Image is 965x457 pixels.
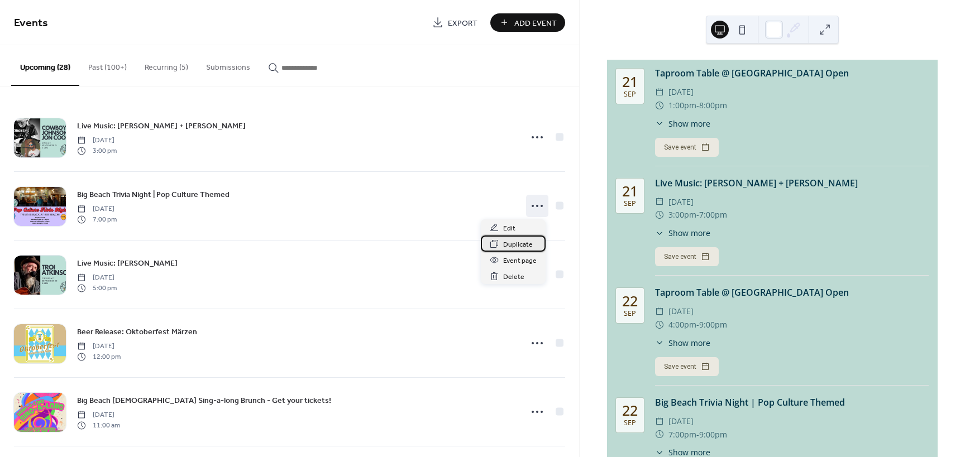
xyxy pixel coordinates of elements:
[624,91,636,98] div: Sep
[655,208,664,222] div: ​
[655,118,710,129] button: ​Show more
[503,239,533,251] span: Duplicate
[503,271,524,283] span: Delete
[655,195,664,209] div: ​
[448,17,477,29] span: Export
[668,415,694,428] span: [DATE]
[655,227,664,239] div: ​
[622,403,638,417] div: 22
[514,17,557,29] span: Add Event
[655,85,664,99] div: ​
[668,305,694,318] span: [DATE]
[655,396,929,409] div: Big Beach Trivia Night | Pop Culture Themed
[655,286,929,299] div: Taproom Table @ [GEOGRAPHIC_DATA] Open
[503,223,515,234] span: Edit
[77,214,117,224] span: 7:00 pm
[624,200,636,208] div: Sep
[622,294,638,308] div: 22
[668,208,696,222] span: 3:00pm
[696,208,699,222] span: -
[77,410,120,420] span: [DATE]
[668,428,696,441] span: 7:00pm
[77,136,117,146] span: [DATE]
[655,337,710,349] button: ​Show more
[655,99,664,112] div: ​
[624,310,636,318] div: Sep
[699,99,727,112] span: 8:00pm
[655,428,664,441] div: ​
[77,395,331,407] span: Big Beach [DEMOGRAPHIC_DATA] Sing-a-long Brunch - Get your tickets!
[699,428,727,441] span: 9:00pm
[197,45,259,85] button: Submissions
[77,273,117,283] span: [DATE]
[136,45,197,85] button: Recurring (5)
[668,85,694,99] span: [DATE]
[655,305,664,318] div: ​
[696,318,699,331] span: -
[696,99,699,112] span: -
[77,257,178,270] a: Live Music: [PERSON_NAME]
[77,326,197,338] span: Beer Release: Oktoberfest Märzen
[655,227,710,239] button: ​Show more
[699,318,727,331] span: 9:00pm
[77,420,120,430] span: 11:00 am
[668,195,694,209] span: [DATE]
[77,121,246,132] span: Live Music: [PERSON_NAME] + [PERSON_NAME]
[668,227,710,239] span: Show more
[696,428,699,441] span: -
[77,283,117,293] span: 5:00 pm
[622,75,638,89] div: 21
[77,394,331,407] a: Big Beach [DEMOGRAPHIC_DATA] Sing-a-long Brunch - Get your tickets!
[77,189,230,201] span: Big Beach Trivia Night | Pop Culture Themed
[655,318,664,331] div: ​
[490,13,565,32] button: Add Event
[655,66,929,80] div: Taproom Table @ [GEOGRAPHIC_DATA] Open
[624,420,636,427] div: Sep
[77,325,197,338] a: Beer Release: Oktoberfest Märzen
[655,138,719,157] button: Save event
[655,118,664,129] div: ​
[77,119,246,132] a: Live Music: [PERSON_NAME] + [PERSON_NAME]
[655,247,719,266] button: Save event
[503,255,537,267] span: Event page
[77,341,121,352] span: [DATE]
[655,357,719,376] button: Save event
[77,352,121,362] span: 12:00 pm
[424,13,486,32] a: Export
[77,204,117,214] span: [DATE]
[668,99,696,112] span: 1:00pm
[14,12,48,34] span: Events
[655,337,664,349] div: ​
[77,258,178,270] span: Live Music: [PERSON_NAME]
[622,184,638,198] div: 21
[668,337,710,349] span: Show more
[655,176,929,190] div: Live Music: [PERSON_NAME] + [PERSON_NAME]
[668,318,696,331] span: 4:00pm
[77,146,117,156] span: 3:00 pm
[699,208,727,222] span: 7:00pm
[77,188,230,201] a: Big Beach Trivia Night | Pop Culture Themed
[11,45,79,86] button: Upcoming (28)
[668,118,710,129] span: Show more
[79,45,136,85] button: Past (100+)
[655,415,664,428] div: ​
